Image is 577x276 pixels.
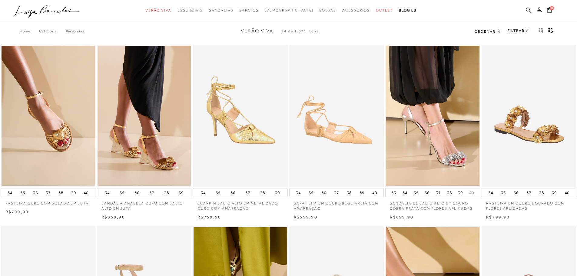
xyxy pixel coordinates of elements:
span: 24 de 1.071 itens [281,29,319,33]
a: SCARPIN SALTO ALTO EM METALIZADO OURO COM AMARRAÇÃO [193,197,287,211]
span: Outlet [376,8,393,12]
a: noSubCategoriesText [342,5,370,16]
a: SANDÁLIA DE SALTO ALTO EM COURO COBRA PRATA COM FLORES APLICADAS SANDÁLIA DE SALTO ALTO EM COURO ... [386,46,479,186]
button: 34 [401,188,409,197]
button: 34 [199,188,207,197]
span: R$799,90 [486,214,510,219]
a: SAPATILHA EM COURO BEGE AREIA COM AMARRAÇÃO [289,197,384,211]
button: 38 [537,188,546,197]
img: RASTEIRA OURO COM SOLADO EM JUTÁ [2,46,95,186]
span: Sapatos [239,8,258,12]
a: SANDÁLIA ANABELA OURO COM SALTO ALTO EM JUTA SANDÁLIA ANABELA OURO COM SALTO ALTO EM JUTA [98,46,191,186]
button: 35 [307,188,315,197]
a: SAPATILHA EM COURO BEGE AREIA COM AMARRAÇÃO SAPATILHA EM COURO BEGE AREIA COM AMARRAÇÃO [290,46,383,186]
button: 37 [332,188,341,197]
span: Sandálias [209,8,233,12]
img: SANDÁLIA ANABELA OURO COM SALTO ALTO EM JUTA [98,46,191,186]
a: noSubCategoriesText [145,5,171,16]
span: Bolsas [319,8,336,12]
a: Verão Viva [66,29,85,33]
span: Verão Viva [145,8,171,12]
button: 40 [563,188,571,197]
span: R$599,90 [294,214,317,219]
button: 0 [545,7,554,15]
img: SCARPIN SALTO ALTO EM METALIZADO OURO COM AMARRAÇÃO [194,46,287,186]
a: FILTRAR [508,28,529,33]
button: 36 [512,188,520,197]
span: Essenciais [177,8,203,12]
button: 37 [525,188,533,197]
button: 39 [69,188,78,197]
span: R$759,90 [197,214,221,219]
button: 39 [177,188,185,197]
button: 37 [44,188,52,197]
a: noSubCategoriesText [265,5,313,16]
button: 35 [412,188,420,197]
a: RASTEIRA OURO COM SOLADO EM JUTÁ [1,197,95,206]
button: 40 [82,188,90,197]
button: 37 [434,188,443,197]
button: 36 [229,188,237,197]
a: noSubCategoriesText [239,5,258,16]
a: BLOG LB [399,5,416,16]
button: gridText6Desc [546,27,555,35]
button: 38 [345,188,353,197]
button: 40 [467,190,476,196]
button: 40 [370,188,379,197]
button: 37 [244,188,252,197]
a: noSubCategoriesText [376,5,393,16]
span: R$799,90 [5,209,29,214]
a: RASTEIRA EM COURO DOURADO COM FLORES APLICADAS [482,197,576,211]
button: Mostrar 4 produtos por linha [537,27,545,35]
button: 38 [57,188,65,197]
button: 34 [486,188,495,197]
button: 34 [294,188,303,197]
button: 34 [6,188,14,197]
a: Categoria [39,29,65,33]
button: 35 [18,188,27,197]
a: noSubCategoriesText [177,5,203,16]
a: RASTEIRA OURO COM SOLADO EM JUTÁ RASTEIRA OURO COM SOLADO EM JUTÁ [2,46,95,186]
button: 36 [320,188,328,197]
a: noSubCategoriesText [319,5,336,16]
button: 37 [148,188,156,197]
a: RASTEIRA EM COURO DOURADO COM FLORES APLICADAS RASTEIRA EM COURO DOURADO COM FLORES APLICADAS [482,46,575,186]
a: SANDÁLIA DE SALTO ALTO EM COURO COBRA PRATA COM FLORES APLICADAS [385,197,480,211]
button: 36 [31,188,40,197]
button: 34 [103,188,111,197]
span: 0 [550,6,554,10]
button: 33 [390,188,398,197]
button: 39 [273,188,282,197]
button: 38 [258,188,267,197]
button: 35 [214,188,222,197]
button: 36 [423,188,431,197]
a: noSubCategoriesText [209,5,233,16]
a: Home [20,29,39,33]
a: SCARPIN SALTO ALTO EM METALIZADO OURO COM AMARRAÇÃO SCARPIN SALTO ALTO EM METALIZADO OURO COM AMA... [194,46,287,186]
button: 36 [133,188,141,197]
span: BLOG LB [399,8,416,12]
img: SAPATILHA EM COURO BEGE AREIA COM AMARRAÇÃO [290,46,383,186]
a: SANDÁLIA ANABELA OURO COM SALTO ALTO EM JUTA [97,197,191,211]
button: 38 [445,188,454,197]
img: RASTEIRA EM COURO DOURADO COM FLORES APLICADAS [482,46,575,186]
span: Acessórios [342,8,370,12]
span: Ordenar [475,29,495,34]
button: 35 [118,188,126,197]
span: Verão Viva [241,28,273,34]
span: R$699,90 [390,214,413,219]
button: 39 [358,188,366,197]
button: 35 [499,188,508,197]
button: 38 [162,188,171,197]
span: [DEMOGRAPHIC_DATA] [265,8,313,12]
span: R$859,90 [101,214,125,219]
img: SANDÁLIA DE SALTO ALTO EM COURO COBRA PRATA COM FLORES APLICADAS [386,46,479,186]
button: 39 [550,188,559,197]
button: 39 [456,188,465,197]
